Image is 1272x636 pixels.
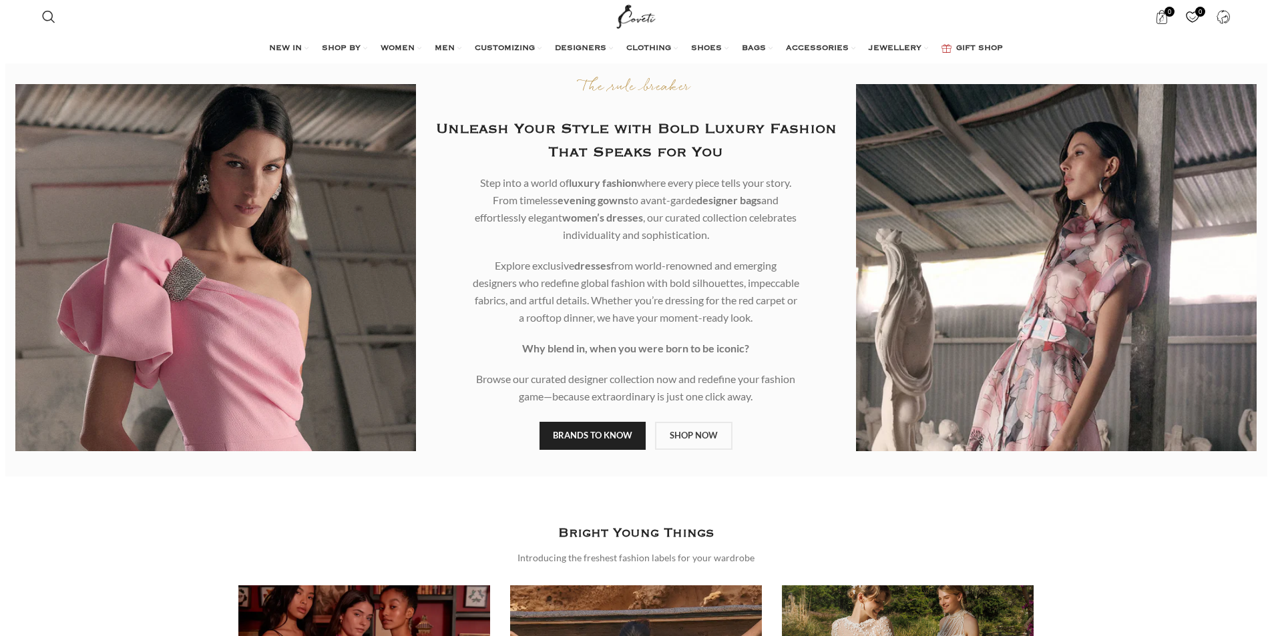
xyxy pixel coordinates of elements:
strong: Why blend in, when you were born to be iconic? [522,342,749,354]
span: 0 [1164,7,1175,17]
span: 0 [1195,7,1205,17]
a: SHOP BY [322,35,367,62]
span: CUSTOMIZING [475,43,535,54]
b: women’s dresses [562,211,643,224]
b: dresses [574,259,611,272]
a: MEN [435,35,461,62]
a: NEW IN [269,35,308,62]
img: GiftBag [941,44,951,53]
b: designer bags [696,194,761,206]
a: 0 [1148,3,1175,30]
a: JEWELLERY [869,35,928,62]
a: SHOES [691,35,728,62]
span: SHOES [691,43,722,54]
a: Search [35,3,62,30]
span: NEW IN [269,43,302,54]
span: DESIGNERS [555,43,606,54]
a: Site logo [614,10,658,21]
p: Step into a world of where every piece tells your story. From timeless to avant-garde and effortl... [473,174,799,244]
a: SHOP NOW [655,422,732,450]
span: WOMEN [381,43,415,54]
div: My Wishlist [1179,3,1206,30]
h2: Unleash Your Style with Bold Luxury Fashion That Speaks for You [436,117,837,164]
span: CLOTHING [626,43,671,54]
a: DESIGNERS [555,35,613,62]
a: BRANDS TO KNOW [540,422,646,450]
span: SHOP BY [322,43,361,54]
span: GIFT SHOP [956,43,1003,54]
p: Browse our curated designer collection now and redefine your fashion game—because extraordinary i... [473,370,799,405]
div: Introducing the freshest fashion labels for your wardrobe [517,551,755,565]
a: BAGS [742,35,773,62]
a: GIFT SHOP [941,35,1003,62]
h3: Bright Young Things [558,523,714,544]
a: ACCESSORIES [786,35,855,62]
span: ACCESSORIES [786,43,849,54]
a: CLOTHING [626,35,678,62]
p: The rule breaker [436,78,837,97]
a: 0 [1179,3,1206,30]
div: Main navigation [35,35,1237,62]
a: WOMEN [381,35,421,62]
b: luxury fashion [569,176,637,189]
span: BAGS [742,43,766,54]
span: JEWELLERY [869,43,921,54]
span: MEN [435,43,455,54]
a: CUSTOMIZING [475,35,542,62]
b: evening gowns [558,194,628,206]
p: Explore exclusive from world-renowned and emerging designers who redefine global fashion with bol... [473,257,799,326]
